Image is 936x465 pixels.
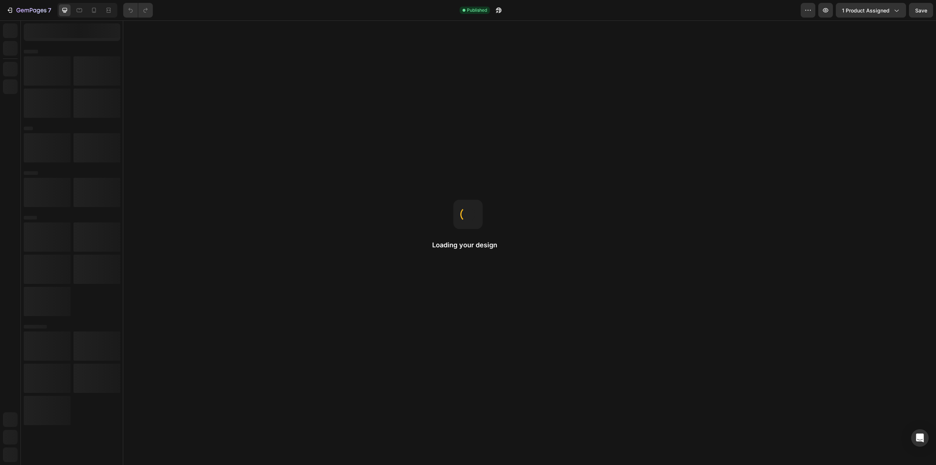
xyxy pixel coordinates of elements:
div: Open Intercom Messenger [911,429,929,447]
div: Undo/Redo [123,3,153,18]
button: 1 product assigned [836,3,906,18]
button: Save [909,3,933,18]
h2: Loading your design [432,241,504,250]
span: 1 product assigned [842,7,890,14]
button: 7 [3,3,54,18]
span: Published [467,7,487,14]
p: 7 [48,6,51,15]
span: Save [915,7,927,14]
